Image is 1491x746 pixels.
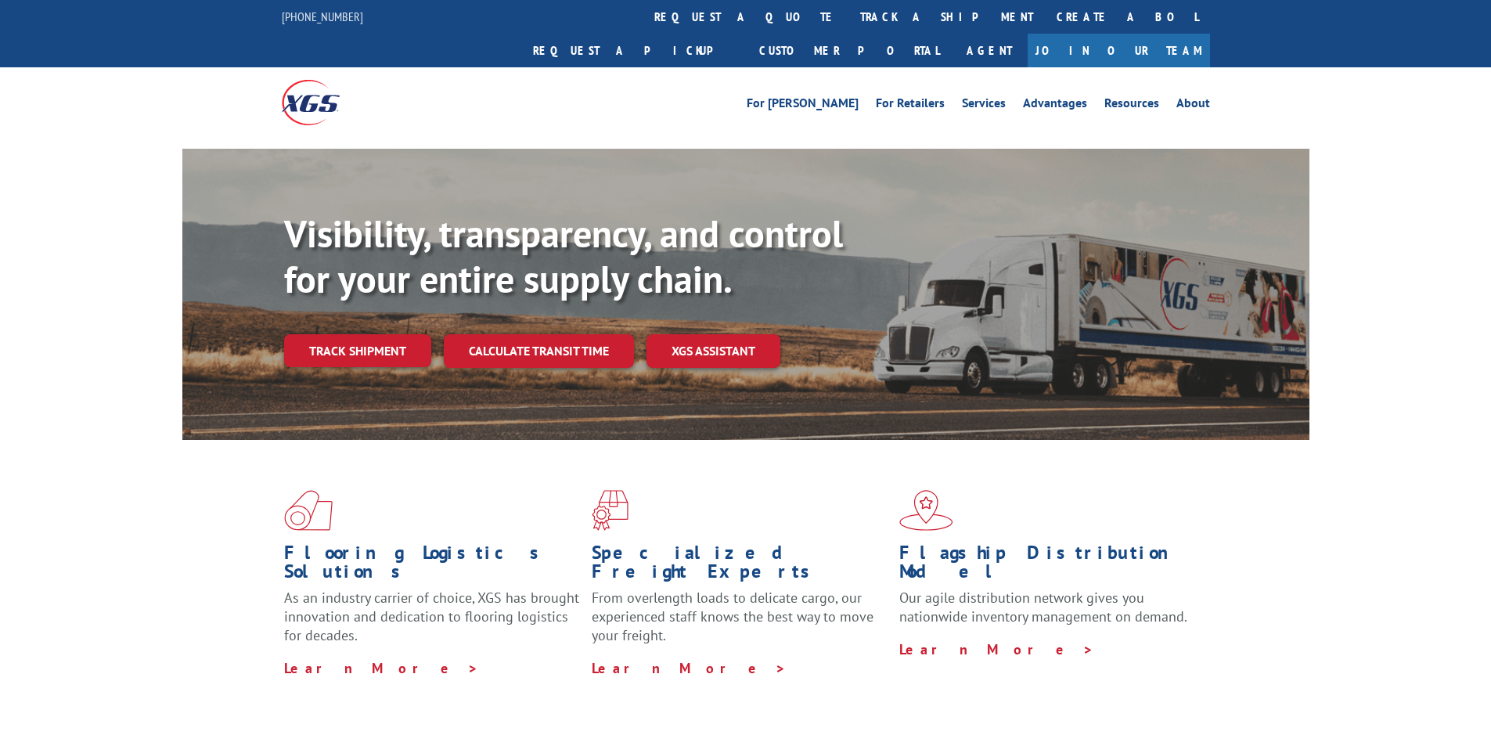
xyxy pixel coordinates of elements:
a: Learn More > [284,659,479,677]
a: XGS ASSISTANT [646,334,780,368]
a: Services [962,97,1006,114]
img: xgs-icon-focused-on-flooring-red [592,490,628,531]
a: About [1176,97,1210,114]
a: Request a pickup [521,34,747,67]
a: Track shipment [284,334,431,367]
img: xgs-icon-flagship-distribution-model-red [899,490,953,531]
a: Learn More > [592,659,787,677]
a: Calculate transit time [444,334,634,368]
b: Visibility, transparency, and control for your entire supply chain. [284,209,843,303]
a: Resources [1104,97,1159,114]
h1: Specialized Freight Experts [592,543,888,589]
span: Our agile distribution network gives you nationwide inventory management on demand. [899,589,1187,625]
a: Agent [951,34,1028,67]
img: xgs-icon-total-supply-chain-intelligence-red [284,490,333,531]
a: [PHONE_NUMBER] [282,9,363,24]
h1: Flooring Logistics Solutions [284,543,580,589]
a: Join Our Team [1028,34,1210,67]
h1: Flagship Distribution Model [899,543,1195,589]
a: For [PERSON_NAME] [747,97,859,114]
a: Customer Portal [747,34,951,67]
a: Learn More > [899,640,1094,658]
a: Advantages [1023,97,1087,114]
a: For Retailers [876,97,945,114]
p: From overlength loads to delicate cargo, our experienced staff knows the best way to move your fr... [592,589,888,658]
span: As an industry carrier of choice, XGS has brought innovation and dedication to flooring logistics... [284,589,579,644]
